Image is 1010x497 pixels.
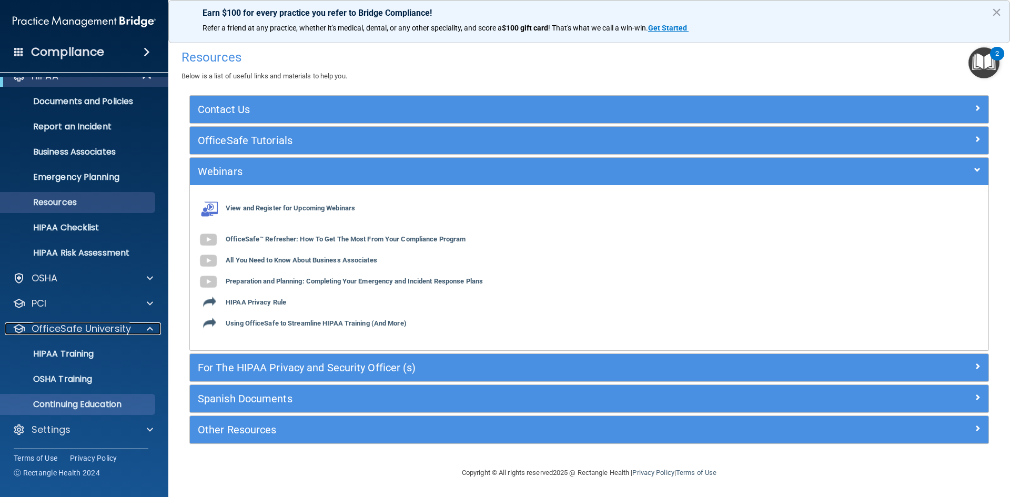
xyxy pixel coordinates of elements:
span: Refer a friend at any practice, whether it's medical, dental, or any other speciality, and score a [203,24,502,32]
a: Terms of Use [14,453,57,463]
a: OfficeSafe University [13,322,153,335]
span: Below is a list of useful links and materials to help you. [181,72,347,80]
a: OfficeSafe Tutorials [198,132,981,149]
strong: $100 gift card [502,24,548,32]
a: OSHA [13,272,153,285]
p: HIPAA Checklist [7,222,150,233]
h4: Resources [181,50,997,64]
h5: OfficeSafe Tutorials [198,135,781,146]
h5: Contact Us [198,104,781,115]
span: Ⓒ Rectangle Health 2024 [14,468,100,478]
img: gray_youtube_icon.38fcd6cc.png [198,271,219,292]
a: Get Started [648,24,689,32]
a: Privacy Policy [632,469,674,476]
img: icon-export.b9366987.png [203,316,216,329]
p: OSHA Training [7,374,92,384]
div: Copyright © All rights reserved 2025 @ Rectangle Health | | [397,456,781,490]
a: HIPAA Privacy Rule [198,299,286,307]
h5: Webinars [198,166,781,177]
p: HIPAA Training [7,349,94,359]
img: webinarIcon.c7ebbf15.png [198,201,219,217]
a: Using OfficeSafe to Streamline HIPAA Training (And More) [198,320,407,328]
span: ! That's what we call a win-win. [548,24,648,32]
p: OfficeSafe University [32,322,131,335]
b: View and Register for Upcoming Webinars [226,205,355,212]
b: Preparation and Planning: Completing Your Emergency and Incident Response Plans [226,278,483,286]
a: Privacy Policy [70,453,117,463]
b: HIPAA Privacy Rule [226,299,286,307]
p: Continuing Education [7,399,150,410]
a: PCI [13,297,153,310]
strong: Get Started [648,24,687,32]
a: Settings [13,423,153,436]
p: Report an Incident [7,121,150,132]
h5: For The HIPAA Privacy and Security Officer (s) [198,362,781,373]
a: Other Resources [198,421,981,438]
img: PMB logo [13,11,156,32]
a: Contact Us [198,101,981,118]
button: Open Resource Center, 2 new notifications [968,47,999,78]
p: HIPAA Risk Assessment [7,248,150,258]
p: OSHA [32,272,58,285]
p: Settings [32,423,70,436]
p: Earn $100 for every practice you refer to Bridge Compliance! [203,8,976,18]
div: 2 [995,54,999,67]
img: gray_youtube_icon.38fcd6cc.png [198,229,219,250]
p: Emergency Planning [7,172,150,182]
b: OfficeSafe™ Refresher: How To Get The Most From Your Compliance Program [226,236,466,244]
button: Close [992,4,1002,21]
a: Terms of Use [676,469,716,476]
img: icon-export.b9366987.png [203,295,216,308]
p: Business Associates [7,147,150,157]
p: PCI [32,297,46,310]
img: gray_youtube_icon.38fcd6cc.png [198,250,219,271]
b: Using OfficeSafe to Streamline HIPAA Training (And More) [226,320,407,328]
b: All You Need to Know About Business Associates [226,257,377,265]
p: Documents and Policies [7,96,150,107]
a: Webinars [198,163,981,180]
h5: Other Resources [198,424,781,435]
h5: Spanish Documents [198,393,781,404]
a: For The HIPAA Privacy and Security Officer (s) [198,359,981,376]
p: Resources [7,197,150,208]
a: Spanish Documents [198,390,981,407]
h4: Compliance [31,45,104,59]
